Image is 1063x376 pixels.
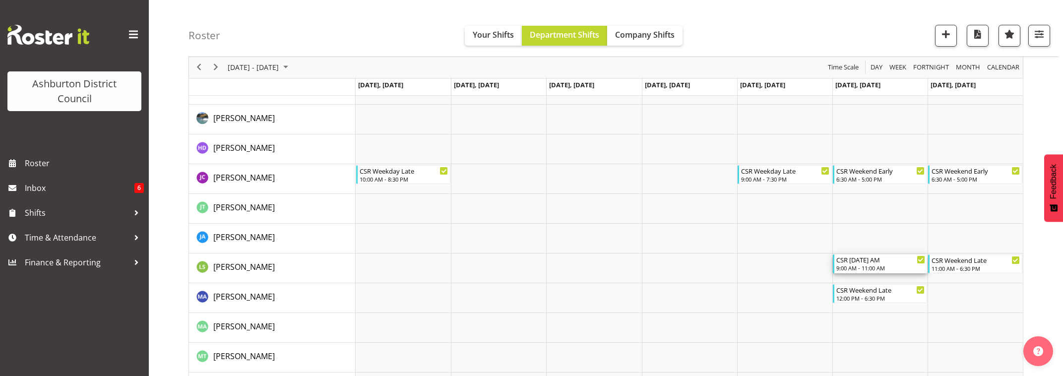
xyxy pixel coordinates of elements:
[213,321,275,332] span: [PERSON_NAME]
[607,26,683,46] button: Company Shifts
[227,62,280,74] span: [DATE] - [DATE]
[189,134,356,164] td: Hayley Dickson resource
[835,80,880,89] span: [DATE], [DATE]
[189,283,356,313] td: Megan Allott resource
[213,202,275,213] span: [PERSON_NAME]
[360,175,448,183] div: 10:00 AM - 8:30 PM
[833,254,927,273] div: Liam Stewart"s event - CSR Saturday AM Begin From Saturday, October 11, 2025 at 9:00:00 AM GMT+13...
[741,175,829,183] div: 9:00 AM - 7:30 PM
[912,62,951,74] button: Fortnight
[207,57,224,78] div: next period
[954,62,982,74] button: Timeline Month
[836,175,925,183] div: 6:30 AM - 5:00 PM
[870,62,883,74] span: Day
[928,165,1022,184] div: Jill Cullimore"s event - CSR Weekend Early Begin From Sunday, October 12, 2025 at 6:30:00 AM GMT+...
[999,25,1020,47] button: Highlight an important date within the roster.
[888,62,908,74] button: Timeline Week
[986,62,1020,74] span: calendar
[465,26,522,46] button: Your Shifts
[213,142,275,153] span: [PERSON_NAME]
[213,351,275,362] span: [PERSON_NAME]
[213,172,275,184] a: [PERSON_NAME]
[360,166,448,176] div: CSR Weekday Late
[645,80,690,89] span: [DATE], [DATE]
[522,26,607,46] button: Department Shifts
[189,253,356,283] td: Liam Stewart resource
[740,80,785,89] span: [DATE], [DATE]
[986,62,1021,74] button: Month
[213,320,275,332] a: [PERSON_NAME]
[1044,154,1063,222] button: Feedback - Show survey
[213,142,275,154] a: [PERSON_NAME]
[213,232,275,243] span: [PERSON_NAME]
[189,105,356,134] td: Harrison Doak resource
[1033,346,1043,356] img: help-xxl-2.png
[189,194,356,224] td: John Tarry resource
[213,231,275,243] a: [PERSON_NAME]
[189,313,356,343] td: Meghan Anderson resource
[826,62,861,74] button: Time Scale
[454,80,499,89] span: [DATE], [DATE]
[738,165,832,184] div: Jill Cullimore"s event - CSR Weekday Late Begin From Friday, October 10, 2025 at 9:00:00 AM GMT+1...
[935,25,957,47] button: Add a new shift
[1049,164,1058,199] span: Feedback
[188,30,220,41] h4: Roster
[25,156,144,171] span: Roster
[473,29,514,40] span: Your Shifts
[189,164,356,194] td: Jill Cullimore resource
[912,62,950,74] span: Fortnight
[25,205,129,220] span: Shifts
[189,224,356,253] td: Julia Allen resource
[869,62,884,74] button: Timeline Day
[25,255,129,270] span: Finance & Reporting
[358,80,403,89] span: [DATE], [DATE]
[213,350,275,362] a: [PERSON_NAME]
[530,29,599,40] span: Department Shifts
[833,165,927,184] div: Jill Cullimore"s event - CSR Weekend Early Begin From Saturday, October 11, 2025 at 6:30:00 AM GM...
[549,80,594,89] span: [DATE], [DATE]
[209,62,223,74] button: Next
[213,172,275,183] span: [PERSON_NAME]
[955,62,981,74] span: Month
[25,230,129,245] span: Time & Attendance
[932,255,1020,265] div: CSR Weekend Late
[192,62,206,74] button: Previous
[226,62,293,74] button: October 2025
[189,343,356,373] td: Moira Tarry resource
[213,261,275,272] span: [PERSON_NAME]
[213,112,275,124] a: [PERSON_NAME]
[928,254,1022,273] div: Liam Stewart"s event - CSR Weekend Late Begin From Sunday, October 12, 2025 at 11:00:00 AM GMT+13...
[213,291,275,303] a: [PERSON_NAME]
[932,175,1020,183] div: 6:30 AM - 5:00 PM
[1028,25,1050,47] button: Filter Shifts
[213,261,275,273] a: [PERSON_NAME]
[932,264,1020,272] div: 11:00 AM - 6:30 PM
[836,254,925,264] div: CSR [DATE] AM
[134,183,144,193] span: 6
[224,57,294,78] div: October 06 - 12, 2025
[932,166,1020,176] div: CSR Weekend Early
[356,165,450,184] div: Jill Cullimore"s event - CSR Weekday Late Begin From Monday, October 6, 2025 at 10:00:00 AM GMT+1...
[190,57,207,78] div: previous period
[741,166,829,176] div: CSR Weekday Late
[833,284,927,303] div: Megan Allott"s event - CSR Weekend Late Begin From Saturday, October 11, 2025 at 12:00:00 PM GMT+...
[213,113,275,124] span: [PERSON_NAME]
[836,285,925,295] div: CSR Weekend Late
[836,166,925,176] div: CSR Weekend Early
[17,76,131,106] div: Ashburton District Council
[213,201,275,213] a: [PERSON_NAME]
[7,25,89,45] img: Rosterit website logo
[931,80,976,89] span: [DATE], [DATE]
[967,25,989,47] button: Download a PDF of the roster according to the set date range.
[888,62,907,74] span: Week
[615,29,675,40] span: Company Shifts
[836,294,925,302] div: 12:00 PM - 6:30 PM
[25,181,134,195] span: Inbox
[827,62,860,74] span: Time Scale
[213,291,275,302] span: [PERSON_NAME]
[836,264,925,272] div: 9:00 AM - 11:00 AM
